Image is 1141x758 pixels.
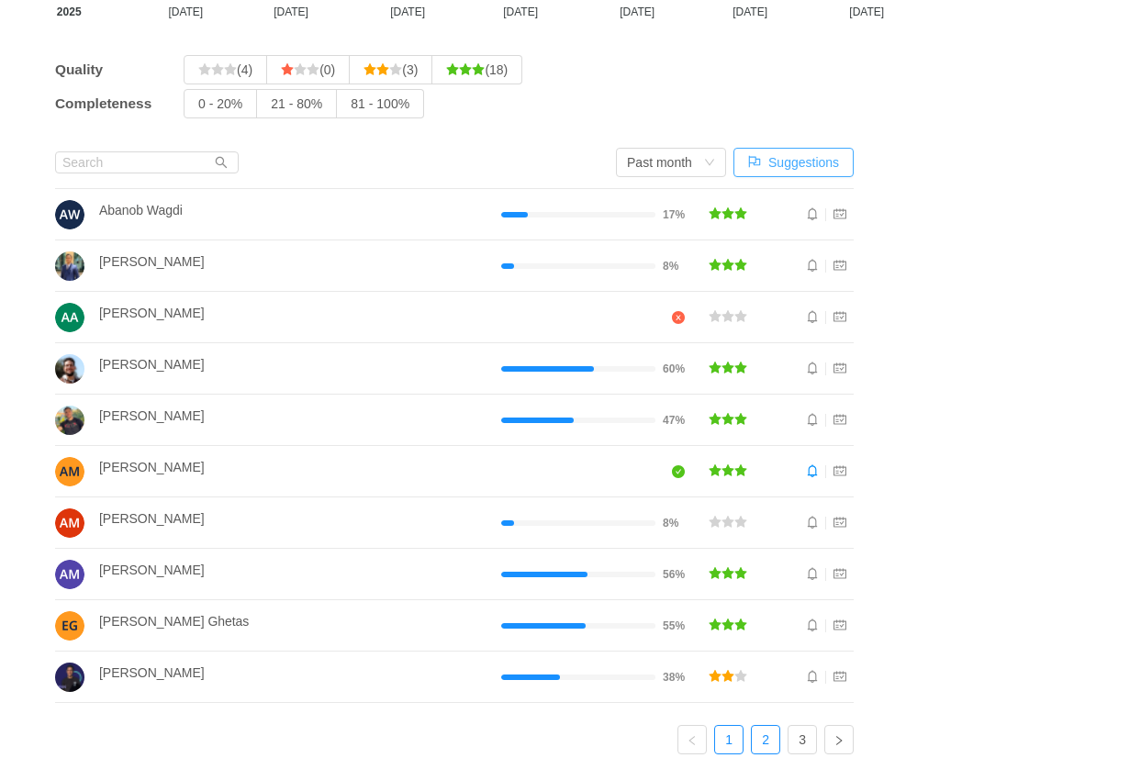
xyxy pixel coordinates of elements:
i: icon: star [722,207,734,220]
a: 3 [789,726,816,753]
tspan: [DATE] [390,6,425,18]
i: icon: star [709,362,722,374]
img: a150035bca053c91f1ed90feb0331735 [55,457,84,486]
i: icon: bell [806,567,819,580]
i: icon: star [734,413,747,426]
i: icon: star [734,670,747,683]
i: icon: star [709,259,722,272]
i: icon: star [722,413,734,426]
i: icon: schedule [833,670,846,683]
i: icon: star [734,362,747,374]
i: icon: star [734,567,747,580]
span: 55% [663,620,685,631]
tspan: [DATE] [503,6,538,18]
span: [PERSON_NAME] [99,306,205,320]
span: Abanob Wagdi [99,203,183,217]
span: 60% [663,363,685,374]
i: icon: star [722,516,734,529]
span: [PERSON_NAME] [99,460,205,474]
i: icon: star [307,63,319,76]
button: icon: flagSuggestions [733,148,854,177]
span: 38% [663,672,685,683]
i: icon: star [389,63,402,76]
span: Quality [55,61,103,77]
a: 1 [715,726,743,753]
img: 2947ff29e61eb900de0e0c9f43a810cd [55,508,84,538]
span: [PERSON_NAME] [99,357,205,372]
span: 8% [663,518,685,529]
i: icon: star [376,63,389,76]
span: 8% [663,261,685,272]
i: icon: schedule [833,567,846,580]
i: icon: schedule [833,259,846,272]
span: (4) [198,62,252,77]
div: Past month [627,149,692,176]
i: icon: schedule [833,619,846,631]
li: 1 [714,725,744,754]
span: [PERSON_NAME] Ghetas [99,614,249,629]
span: [PERSON_NAME] [99,408,205,423]
tspan: [DATE] [620,6,654,18]
img: 24 [55,251,84,281]
span: Completeness [55,95,151,111]
li: Previous Page [677,725,707,754]
i: icon: star [224,63,237,76]
i: icon: star [722,362,734,374]
i: icon: star [709,516,722,529]
i: icon: bell [806,207,819,220]
span: 21 - 80% [271,96,322,111]
li: 3 [788,725,817,754]
i: icon: star [722,670,734,683]
span: (3) [364,62,418,77]
i: icon: schedule [833,362,846,374]
i: icon: schedule [833,207,846,220]
i: icon: star [709,413,722,426]
i: icon: star [472,63,485,76]
i: icon: star [709,207,722,220]
img: 24 [55,406,84,435]
i: icon: star [722,464,734,477]
i: icon: bell [806,259,819,272]
i: icon: schedule [833,464,846,477]
i: icon: down [704,157,715,170]
i: icon: bell [806,516,819,529]
i: icon: star [446,63,459,76]
i: icon: star [294,63,307,76]
tspan: [DATE] [849,6,884,18]
i: icon: star [709,670,722,683]
i: icon: check-circle [672,465,685,478]
i: icon: search [215,156,228,169]
span: 17% [663,209,685,220]
span: 47% [663,415,685,426]
i: icon: star [459,63,472,76]
i: icon: star [709,567,722,580]
i: icon: bell [806,670,819,683]
i: icon: star [722,259,734,272]
tspan: [DATE] [274,6,308,18]
i: icon: close-circle [672,311,685,324]
a: 2 [752,726,779,753]
span: [PERSON_NAME] [99,665,205,680]
i: icon: star [734,516,747,529]
i: icon: bell [806,362,819,374]
i: icon: schedule [833,413,846,426]
img: 24 [55,663,84,692]
i: icon: left [687,735,698,746]
li: Next Page [824,725,854,754]
span: [PERSON_NAME] [99,563,205,577]
input: Search [55,151,239,173]
tspan: [DATE] [168,6,203,18]
i: icon: star [211,63,224,76]
span: (18) [446,62,508,77]
i: icon: star [709,619,722,631]
i: icon: star [281,63,294,76]
i: icon: star [734,207,747,220]
img: 24 [55,354,84,384]
span: 81 - 100% [351,96,409,111]
i: icon: star [734,259,747,272]
i: icon: star [734,310,747,323]
i: icon: star [734,619,747,631]
span: [PERSON_NAME] [99,511,205,526]
span: 0 - 20% [198,96,242,111]
li: 2 [751,725,780,754]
